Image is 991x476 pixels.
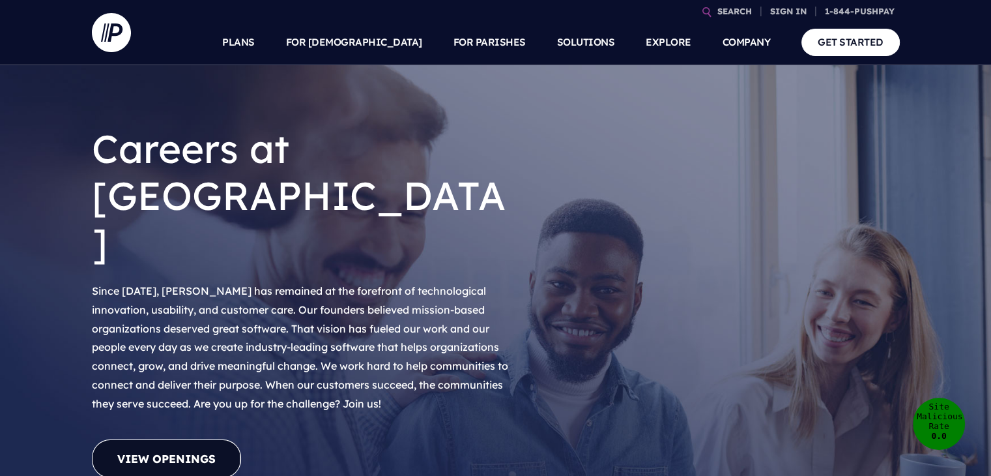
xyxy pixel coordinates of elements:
[931,431,946,441] b: 0.0
[801,29,900,55] a: GET STARTED
[286,20,422,65] a: FOR [DEMOGRAPHIC_DATA]
[92,115,515,276] h1: Careers at [GEOGRAPHIC_DATA]
[557,20,615,65] a: SOLUTIONS
[222,20,255,65] a: PLANS
[646,20,691,65] a: EXPLORE
[723,20,771,65] a: COMPANY
[913,398,965,450] div: Site Malicious Rate
[453,20,526,65] a: FOR PARISHES
[92,284,508,410] span: Since [DATE], [PERSON_NAME] has remained at the forefront of technological innovation, usability,...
